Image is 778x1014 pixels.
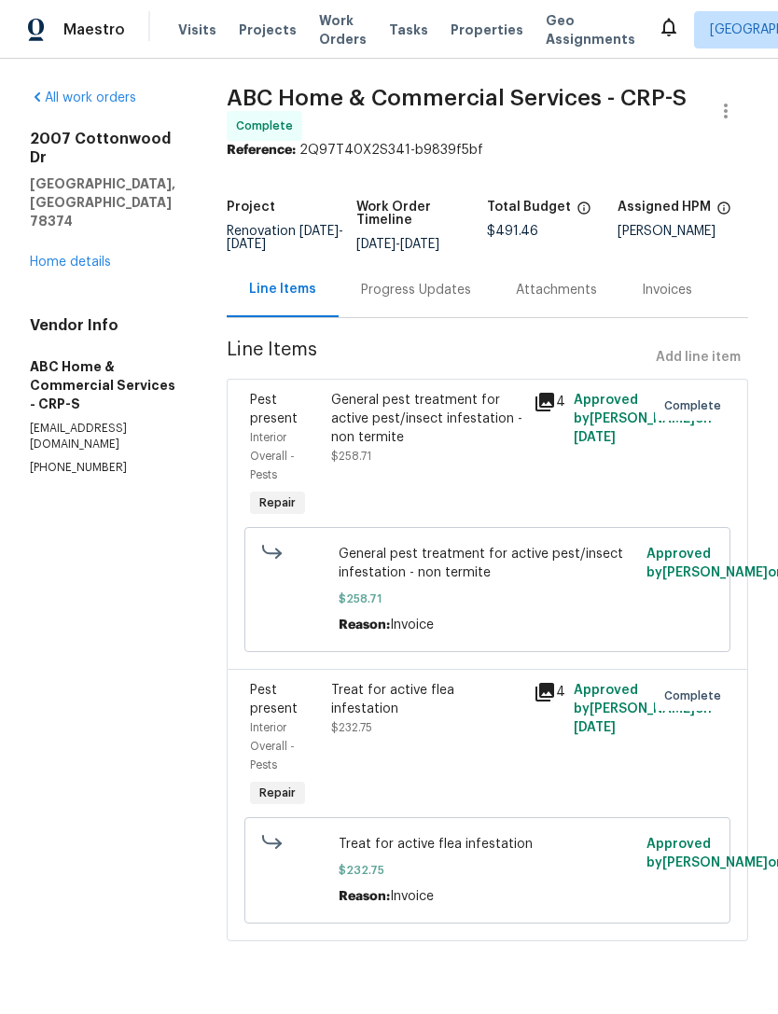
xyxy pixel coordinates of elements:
span: Tasks [389,23,428,36]
b: Reference: [227,144,296,157]
div: [PERSON_NAME] [618,225,748,238]
p: [PHONE_NUMBER] [30,460,182,476]
span: [DATE] [356,238,396,251]
span: Treat for active flea infestation [339,835,635,854]
h5: Total Budget [487,201,571,214]
span: Reason: [339,890,390,903]
span: ABC Home & Commercial Services - CRP-S [227,87,687,109]
span: Renovation [227,225,343,251]
h5: [GEOGRAPHIC_DATA], [GEOGRAPHIC_DATA] 78374 [30,174,182,230]
span: Interior Overall - Pests [250,432,295,480]
a: Home details [30,256,111,269]
p: [EMAIL_ADDRESS][DOMAIN_NAME] [30,421,182,452]
div: Line Items [249,280,316,299]
span: [DATE] [227,238,266,251]
h2: 2007 Cottonwood Dr [30,130,182,167]
h5: ABC Home & Commercial Services - CRP-S [30,357,182,413]
span: Projects [239,21,297,39]
span: - [356,238,439,251]
a: All work orders [30,91,136,104]
h4: Vendor Info [30,316,182,335]
span: General pest treatment for active pest/insect infestation - non termite [339,545,635,582]
div: Treat for active flea infestation [331,681,522,718]
span: Repair [252,493,303,512]
span: [DATE] [574,721,616,734]
span: Reason: [339,618,390,632]
span: [DATE] [299,225,339,238]
div: General pest treatment for active pest/insect infestation - non termite [331,391,522,447]
h5: Work Order Timeline [356,201,487,227]
span: Invoice [390,618,434,632]
span: [DATE] [574,431,616,444]
div: 4 [534,681,563,703]
span: Pest present [250,684,298,715]
span: Approved by [PERSON_NAME] on [574,394,712,444]
span: Complete [664,396,729,415]
span: Interior Overall - Pests [250,722,295,771]
div: Attachments [516,281,597,299]
span: $232.75 [331,722,372,733]
h5: Project [227,201,275,214]
span: Approved by [PERSON_NAME] on [574,684,712,734]
span: $491.46 [487,225,538,238]
span: Complete [236,117,300,135]
span: Pest present [250,394,298,425]
div: Invoices [642,281,692,299]
span: Repair [252,784,303,802]
div: Progress Updates [361,281,471,299]
span: $232.75 [339,861,635,880]
span: Complete [664,687,729,705]
span: - [227,225,343,251]
div: 4 [534,391,563,413]
span: Geo Assignments [546,11,635,49]
span: Properties [451,21,523,39]
div: 2Q97T40X2S341-b9839f5bf [227,141,748,160]
span: $258.71 [339,590,635,608]
span: $258.71 [331,451,371,462]
span: Visits [178,21,216,39]
span: The hpm assigned to this work order. [716,201,731,225]
span: [DATE] [400,238,439,251]
h5: Assigned HPM [618,201,711,214]
span: Invoice [390,890,434,903]
span: The total cost of line items that have been proposed by Opendoor. This sum includes line items th... [577,201,591,225]
span: Line Items [227,340,648,375]
span: Work Orders [319,11,367,49]
span: Maestro [63,21,125,39]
